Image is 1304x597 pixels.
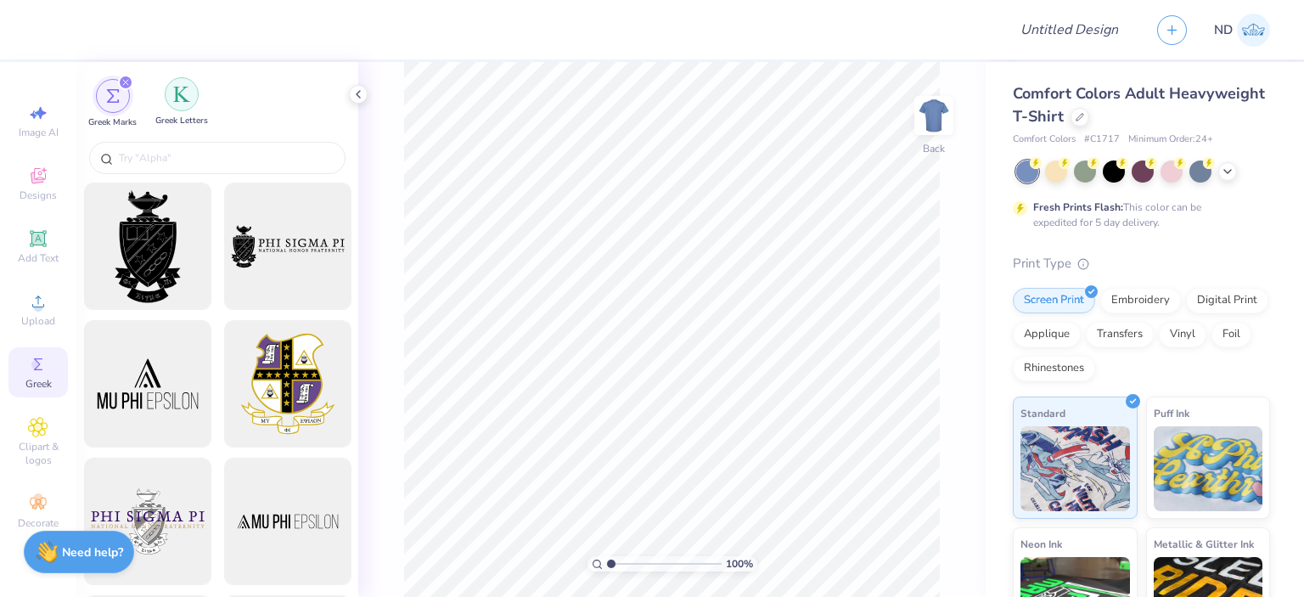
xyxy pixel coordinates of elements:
span: # C1717 [1084,132,1120,147]
span: Upload [21,314,55,328]
span: Greek Letters [155,115,208,127]
img: Back [917,99,951,132]
input: Untitled Design [1007,13,1132,47]
button: filter button [88,79,137,129]
div: Print Type [1013,254,1270,273]
img: Puff Ink [1154,426,1263,511]
span: Greek [25,377,52,391]
span: Decorate [18,516,59,530]
div: This color can be expedited for 5 day delivery. [1033,200,1242,230]
span: Minimum Order: 24 + [1128,132,1213,147]
div: filter for Greek Marks [88,79,137,129]
div: Back [923,141,945,156]
img: Greek Marks Image [106,89,120,103]
strong: Need help? [62,544,123,560]
span: Comfort Colors Adult Heavyweight T-Shirt [1013,83,1265,127]
input: Try "Alpha" [117,149,334,166]
img: Nikita Dekate [1237,14,1270,47]
div: Digital Print [1186,288,1268,313]
span: Neon Ink [1020,535,1062,553]
div: Transfers [1086,322,1154,347]
div: Screen Print [1013,288,1095,313]
span: Comfort Colors [1013,132,1076,147]
span: Clipart & logos [8,440,68,467]
span: 100 % [726,556,753,572]
button: filter button [155,79,208,129]
div: Applique [1013,322,1081,347]
span: Designs [20,189,57,202]
a: ND [1214,14,1270,47]
span: Image AI [19,126,59,139]
span: Puff Ink [1154,404,1189,422]
span: Greek Marks [88,116,137,129]
span: ND [1214,20,1233,40]
img: Standard [1020,426,1130,511]
div: Foil [1211,322,1251,347]
strong: Fresh Prints Flash: [1033,200,1123,214]
span: Standard [1020,404,1065,422]
img: Greek Letters Image [173,86,190,103]
span: Add Text [18,251,59,265]
div: Rhinestones [1013,356,1095,381]
div: Vinyl [1159,322,1206,347]
span: Metallic & Glitter Ink [1154,535,1254,553]
div: filter for Greek Letters [155,77,208,127]
div: Embroidery [1100,288,1181,313]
